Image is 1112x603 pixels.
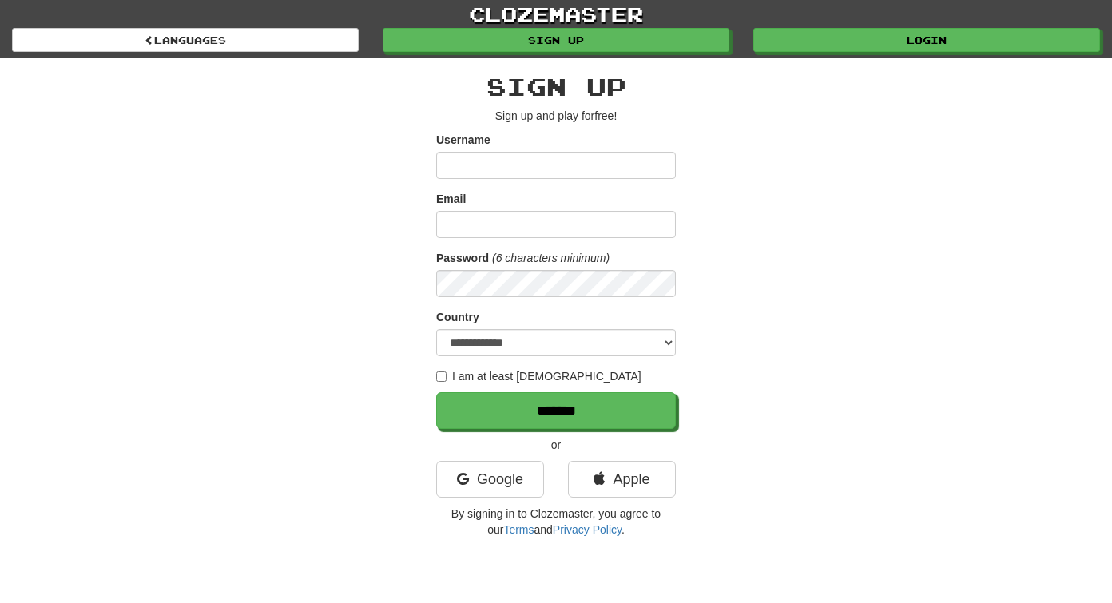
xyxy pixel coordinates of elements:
[553,523,622,536] a: Privacy Policy
[503,523,534,536] a: Terms
[436,368,641,384] label: I am at least [DEMOGRAPHIC_DATA]
[12,28,359,52] a: Languages
[436,506,676,538] p: By signing in to Clozemaster, you agree to our and .
[436,108,676,124] p: Sign up and play for !
[436,191,466,207] label: Email
[436,461,544,498] a: Google
[753,28,1100,52] a: Login
[436,437,676,453] p: or
[594,109,614,122] u: free
[568,461,676,498] a: Apple
[492,252,610,264] em: (6 characters minimum)
[436,250,489,266] label: Password
[436,73,676,100] h2: Sign up
[436,309,479,325] label: Country
[436,132,490,148] label: Username
[383,28,729,52] a: Sign up
[436,371,447,382] input: I am at least [DEMOGRAPHIC_DATA]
